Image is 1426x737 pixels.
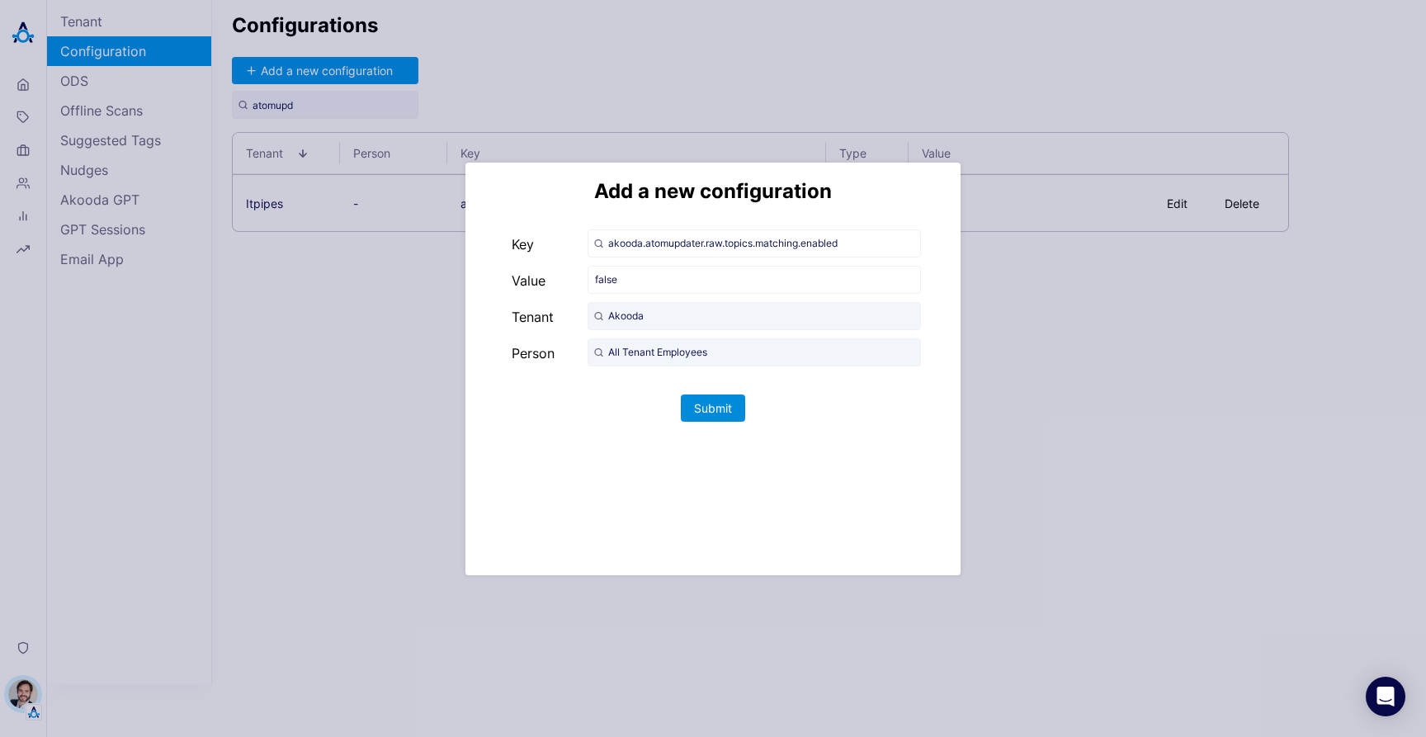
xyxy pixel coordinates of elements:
span: Person [512,345,581,361]
span: Value [512,272,581,289]
h2: Add a new configuration [594,179,832,203]
input: akooda.atomupdater.raw.topics.matching.enabled [588,229,921,257]
button: Submit [681,394,745,422]
div: Open Intercom Messenger [1366,677,1405,716]
input: All Tenant Employees [588,338,921,366]
input: Add a new configuration [588,266,921,294]
span: Key [512,236,581,253]
span: Tenant [512,309,581,325]
input: Akooda [588,302,921,330]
